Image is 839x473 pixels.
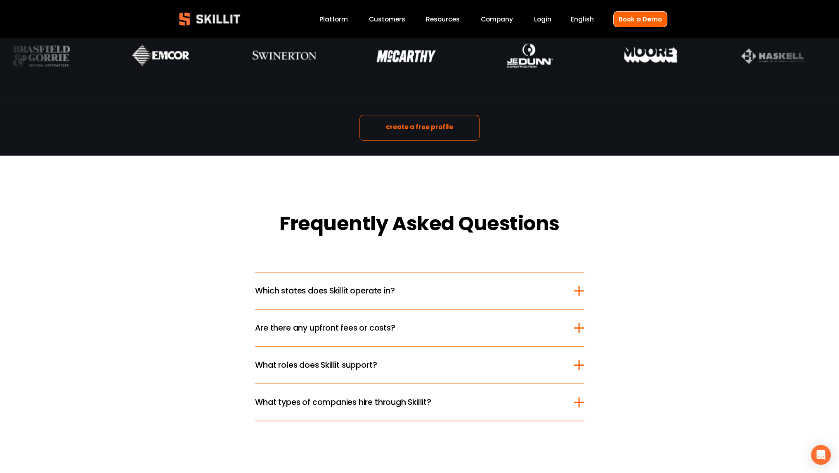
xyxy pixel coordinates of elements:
[172,7,247,31] img: Skillit
[255,322,574,334] span: Are there any upfront fees or costs?
[255,272,584,309] button: Which states does Skillit operate in?
[255,384,584,421] button: What types of companies hire through Skillit?
[613,11,667,27] a: Book a Demo
[319,14,348,25] a: Platform
[255,359,574,371] span: What roles does Skillit support?
[255,310,584,346] button: Are there any upfront fees or costs?
[255,396,574,408] span: What types of companies hire through Skillit?
[279,208,560,242] strong: Frequently Asked Questions
[534,14,551,25] a: Login
[571,14,594,24] span: English
[571,14,594,25] div: language picker
[426,14,460,24] span: Resources
[369,14,405,25] a: Customers
[481,14,513,25] a: Company
[255,347,584,383] button: What roles does Skillit support?
[811,445,831,465] div: Open Intercom Messenger
[255,285,574,297] span: Which states does Skillit operate in?
[359,115,480,141] a: create a free profile
[426,14,460,25] a: folder dropdown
